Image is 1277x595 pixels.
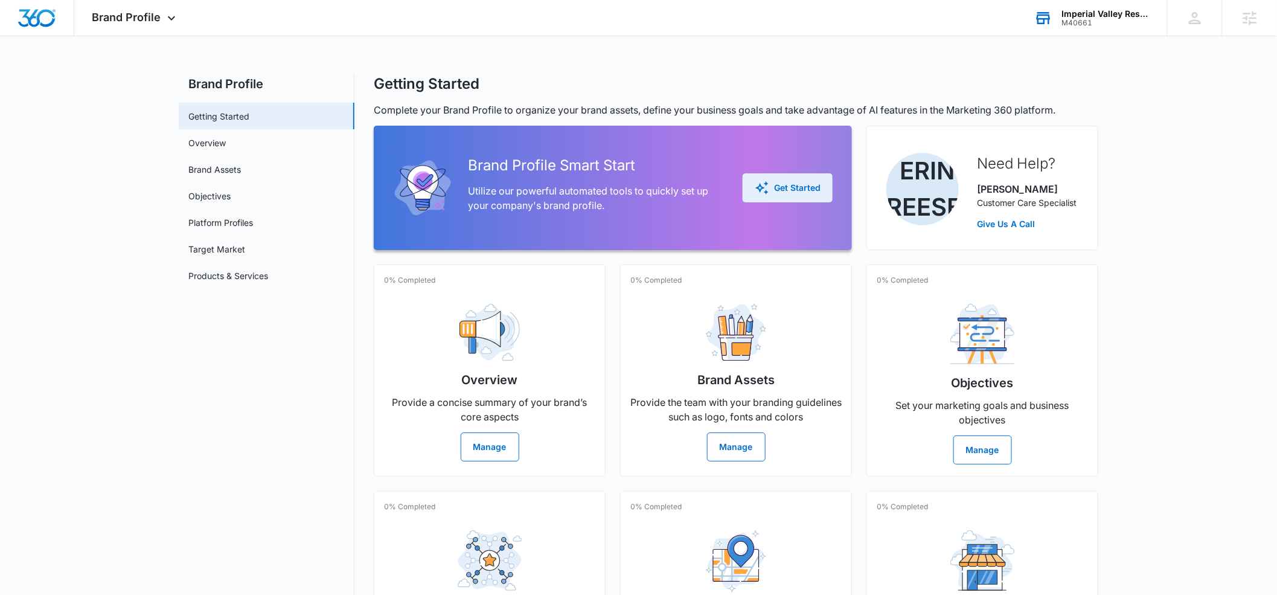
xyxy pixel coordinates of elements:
[374,265,606,477] a: 0% CompletedOverviewProvide a concise summary of your brand’s core aspectsManage
[977,196,1077,209] p: Customer Care Specialist
[179,75,354,93] h2: Brand Profile
[188,243,245,256] a: Target Market
[977,217,1077,230] a: Give Us A Call
[188,216,253,229] a: Platform Profiles
[620,265,852,477] a: 0% CompletedBrand AssetsProvide the team with your branding guidelines such as logo, fonts and co...
[952,374,1014,392] h2: Objectives
[468,155,723,176] h2: Brand Profile Smart Start
[384,395,595,424] p: Provide a concise summary of your brand’s core aspects
[461,433,519,462] button: Manage
[743,173,833,202] button: Get Started
[755,181,821,195] div: Get Started
[374,103,1098,117] p: Complete your Brand Profile to organize your brand assets, define your business goals and take ad...
[188,269,268,282] a: Products & Services
[374,75,479,93] h1: Getting Started
[707,433,766,462] button: Manage
[630,395,842,424] p: Provide the team with your branding guidelines such as logo, fonts and colors
[468,184,723,213] p: Utilize our powerful automated tools to quickly set up your company's brand profile.
[877,501,928,512] p: 0% Completed
[92,11,161,24] span: Brand Profile
[188,163,241,176] a: Brand Assets
[384,275,435,286] p: 0% Completed
[384,501,435,512] p: 0% Completed
[697,371,775,389] h2: Brand Assets
[877,398,1088,427] p: Set your marketing goals and business objectives
[462,371,518,389] h2: Overview
[866,265,1098,477] a: 0% CompletedObjectivesSet your marketing goals and business objectivesManage
[977,182,1077,196] p: [PERSON_NAME]
[886,153,959,225] img: Erin Reese
[877,275,928,286] p: 0% Completed
[630,501,682,512] p: 0% Completed
[1061,9,1150,19] div: account name
[188,190,231,202] a: Objectives
[953,436,1012,465] button: Manage
[977,153,1077,175] h2: Need Help?
[188,110,249,123] a: Getting Started
[1061,19,1150,27] div: account id
[630,275,682,286] p: 0% Completed
[188,137,226,149] a: Overview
